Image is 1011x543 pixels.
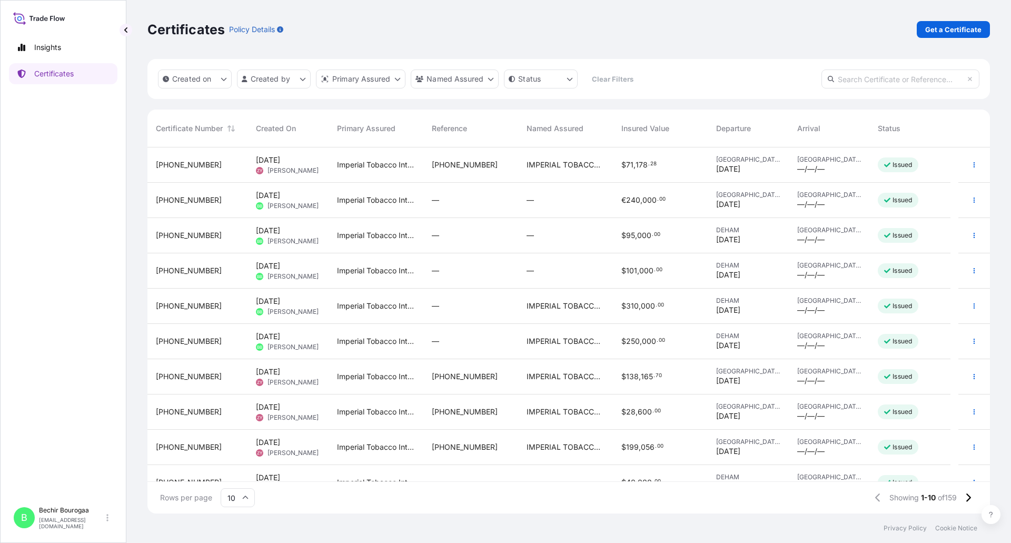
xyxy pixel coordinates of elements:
[637,232,651,239] span: 000
[716,473,780,481] span: DEHAM
[921,492,936,503] span: 1-10
[527,265,534,276] span: —
[9,37,117,58] a: Insights
[267,237,319,245] span: [PERSON_NAME]
[797,438,861,446] span: [GEOGRAPHIC_DATA]
[654,268,656,272] span: .
[797,155,861,164] span: [GEOGRAPHIC_DATA]
[626,338,640,345] span: 250
[256,472,280,483] span: [DATE]
[917,21,990,38] a: Get a Certificate
[797,411,825,421] span: —/—/—
[21,512,27,523] span: B
[716,438,780,446] span: [GEOGRAPHIC_DATA]
[797,473,861,481] span: [GEOGRAPHIC_DATA]
[256,261,280,271] span: [DATE]
[621,161,626,169] span: $
[641,443,655,451] span: 056
[626,373,639,380] span: 138
[34,68,74,79] p: Certificates
[639,443,641,451] span: ,
[432,160,498,170] span: [PHONE_NUMBER]
[650,162,657,166] span: 28
[716,297,780,305] span: DEHAM
[518,74,541,84] p: Status
[156,265,222,276] span: [PHONE_NUMBER]
[432,371,498,382] span: [PHONE_NUMBER]
[621,302,626,310] span: $
[267,378,319,387] span: [PERSON_NAME]
[256,402,280,412] span: [DATE]
[256,225,280,236] span: [DATE]
[797,226,861,234] span: [GEOGRAPHIC_DATA]
[160,492,212,503] span: Rows per page
[267,413,319,422] span: [PERSON_NAME]
[411,70,499,88] button: cargoOwner Filter options
[621,338,626,345] span: $
[639,302,641,310] span: ,
[267,449,319,457] span: [PERSON_NAME]
[621,196,626,204] span: €
[237,70,311,88] button: createdBy Filter options
[256,155,280,165] span: [DATE]
[654,233,660,236] span: 00
[626,267,637,274] span: 101
[267,166,319,175] span: [PERSON_NAME]
[257,236,262,246] span: BB
[156,371,222,382] span: [PHONE_NUMBER]
[527,477,534,488] span: —
[527,123,583,134] span: Named Assured
[256,123,296,134] span: Created On
[257,307,262,317] span: BB
[267,202,319,210] span: [PERSON_NAME]
[635,232,637,239] span: ,
[925,24,982,35] p: Get a Certificate
[821,70,979,88] input: Search Certificate or Reference...
[640,338,642,345] span: ,
[432,123,467,134] span: Reference
[716,481,740,492] span: [DATE]
[716,191,780,199] span: [GEOGRAPHIC_DATA]
[893,337,912,345] p: Issued
[639,373,641,380] span: ,
[656,374,662,378] span: 70
[657,339,658,342] span: .
[621,232,626,239] span: $
[797,297,861,305] span: [GEOGRAPHIC_DATA]
[633,161,636,169] span: ,
[797,376,825,386] span: —/—/—
[657,198,659,201] span: .
[9,63,117,84] a: Certificates
[893,231,912,240] p: Issued
[156,407,222,417] span: [PHONE_NUMBER]
[636,479,638,486] span: ,
[638,479,652,486] span: 000
[636,161,648,169] span: 178
[527,336,604,347] span: IMPERIAL TOBACCO INTERNATIONAL GMBH
[158,70,232,88] button: createdOn Filter options
[432,407,498,417] span: [PHONE_NUMBER]
[172,74,212,84] p: Created on
[797,199,825,210] span: —/—/—
[935,524,977,532] a: Cookie Notice
[716,261,780,270] span: DEHAM
[257,342,262,352] span: BB
[337,230,415,241] span: Imperial Tobacco International GmbH.
[893,302,912,310] p: Issued
[229,24,275,35] p: Policy Details
[432,442,498,452] span: [PHONE_NUMBER]
[797,234,825,245] span: —/—/—
[621,373,626,380] span: $
[797,481,825,492] span: —/—/—
[592,74,633,84] p: Clear Filters
[621,267,626,274] span: $
[621,123,669,134] span: Insured Value
[504,70,578,88] button: certificateStatus Filter options
[889,492,919,503] span: Showing
[797,332,861,340] span: [GEOGRAPHIC_DATA]
[797,261,861,270] span: [GEOGRAPHIC_DATA]
[652,409,654,413] span: .
[337,407,415,417] span: Imperial Tobacco International GmbH.
[797,305,825,315] span: —/—/—
[716,123,751,134] span: Departure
